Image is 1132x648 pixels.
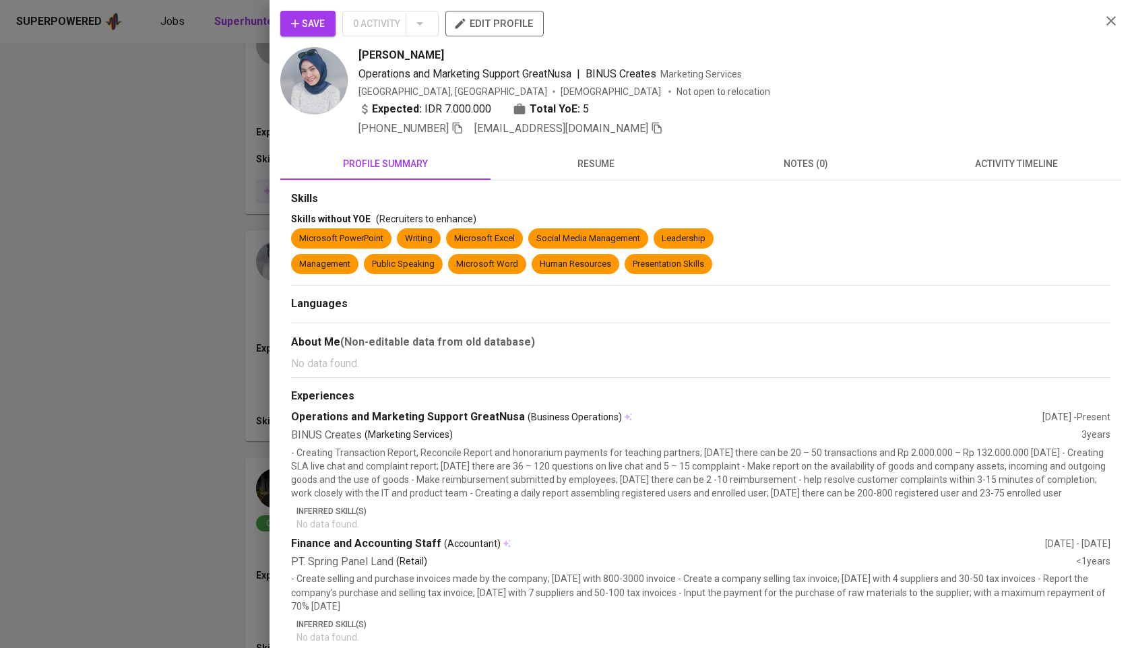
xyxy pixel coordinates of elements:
span: (Business Operations) [528,410,622,424]
span: Save [291,15,325,32]
button: edit profile [445,11,544,36]
div: Human Resources [540,258,611,271]
span: [PERSON_NAME] [358,47,444,63]
span: [PHONE_NUMBER] [358,122,449,135]
span: profile summary [288,156,482,172]
span: Operations and Marketing Support GreatNusa [358,67,571,80]
span: edit profile [456,15,533,32]
p: No data found. [296,517,1110,531]
div: Leadership [662,232,705,245]
div: [DATE] - Present [1042,410,1110,424]
span: (Recruiters to enhance) [376,214,476,224]
div: Skills [291,191,1110,207]
div: Languages [291,296,1110,312]
div: Public Speaking [372,258,435,271]
p: Inferred Skill(s) [296,618,1110,630]
div: Experiences [291,389,1110,404]
div: Operations and Marketing Support GreatNusa [291,410,1042,425]
b: Total YoE: [530,101,580,117]
div: [DATE] - [DATE] [1045,537,1110,550]
p: - Create selling and purchase invoices made by the company; [DATE] with 800-3000 invoice - Create... [291,572,1110,612]
div: [GEOGRAPHIC_DATA], [GEOGRAPHIC_DATA] [358,85,547,98]
p: (Marketing Services) [365,428,453,443]
span: | [577,66,580,82]
b: Expected: [372,101,422,117]
p: Not open to relocation [677,85,770,98]
span: Marketing Services [660,69,742,79]
p: - Creating Transaction Report, Reconcile Report and honorarium payments for teaching partners; [D... [291,446,1110,500]
div: Microsoft Word [456,258,518,271]
span: [DEMOGRAPHIC_DATA] [561,85,663,98]
div: Writing [405,232,433,245]
span: [EMAIL_ADDRESS][DOMAIN_NAME] [474,122,648,135]
p: No data found. [291,356,1110,372]
span: activity timeline [919,156,1113,172]
a: edit profile [445,18,544,28]
span: Skills without YOE [291,214,371,224]
div: IDR 7.000.000 [358,101,491,117]
span: notes (0) [709,156,903,172]
p: (Retail) [396,554,427,570]
span: (Accountant) [444,537,501,550]
div: Microsoft PowerPoint [299,232,383,245]
div: PT. Spring Panel Land [291,554,1076,570]
div: Presentation Skills [633,258,704,271]
div: Management [299,258,350,271]
p: No data found. [296,630,1110,644]
button: Save [280,11,336,36]
span: 5 [583,101,589,117]
p: Inferred Skill(s) [296,505,1110,517]
div: Social Media Management [536,232,640,245]
div: 3 years [1081,428,1110,443]
span: resume [499,156,693,172]
div: BINUS Creates [291,428,1081,443]
div: About Me [291,334,1110,350]
div: <1 years [1076,554,1110,570]
span: BINUS Creates [586,67,656,80]
div: Finance and Accounting Staff [291,536,1045,552]
b: (Non-editable data from old database) [340,335,535,348]
div: Microsoft Excel [454,232,515,245]
img: 262961318ae9040f166714b1a37b6736.jpg [280,47,348,115]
